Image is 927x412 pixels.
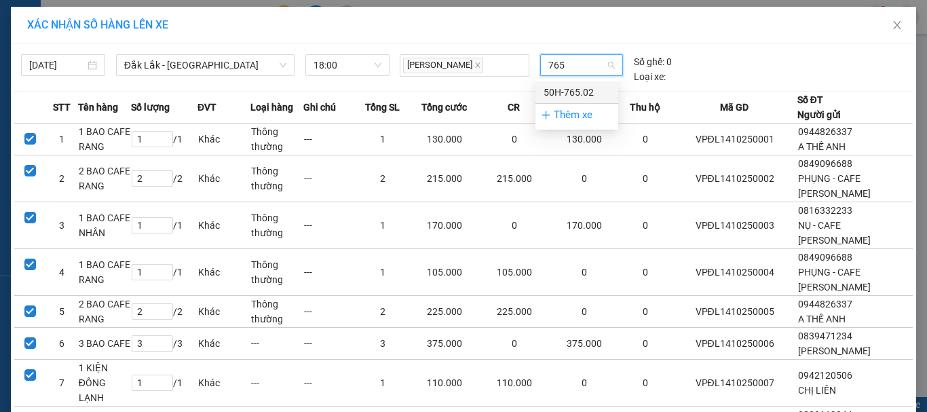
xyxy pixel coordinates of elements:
[619,155,672,202] td: 0
[479,296,549,328] td: 225.000
[250,202,303,249] td: Thông thường
[356,360,409,407] td: 1
[672,249,797,296] td: VPĐL1410250004
[474,62,481,69] span: close
[303,296,356,328] td: ---
[46,155,78,202] td: 2
[314,55,381,75] span: 18:00
[409,124,479,155] td: 130.000
[131,296,197,328] td: / 2
[479,124,549,155] td: 0
[798,370,852,381] span: 0942120506
[250,155,303,202] td: Thông thường
[78,155,131,202] td: 2 BAO CAFE RANG
[798,205,852,216] span: 0816332233
[303,155,356,202] td: ---
[798,252,852,263] span: 0849096688
[797,92,841,122] div: Số ĐT Người gửi
[549,155,619,202] td: 0
[672,296,797,328] td: VPĐL1410250005
[892,20,903,31] span: close
[250,100,293,115] span: Loại hàng
[303,360,356,407] td: ---
[549,202,619,249] td: 170.000
[356,328,409,360] td: 3
[798,345,871,356] span: [PERSON_NAME]
[303,328,356,360] td: ---
[356,124,409,155] td: 1
[720,100,749,115] span: Mã GD
[250,296,303,328] td: Thông thường
[634,54,664,69] span: Số ghế:
[197,360,250,407] td: Khác
[409,360,479,407] td: 110.000
[798,173,871,199] span: PHỤNG - CAFE [PERSON_NAME]
[78,100,118,115] span: Tên hàng
[798,126,852,137] span: 0944826337
[365,100,400,115] span: Tổng SL
[356,296,409,328] td: 2
[409,249,479,296] td: 105.000
[250,249,303,296] td: Thông thường
[409,296,479,328] td: 225.000
[634,69,666,84] span: Loại xe:
[46,328,78,360] td: 6
[197,328,250,360] td: Khác
[197,202,250,249] td: Khác
[131,100,170,115] span: Số lượng
[619,249,672,296] td: 0
[46,296,78,328] td: 5
[619,202,672,249] td: 0
[131,249,197,296] td: / 1
[672,155,797,202] td: VPĐL1410250002
[878,7,916,45] button: Close
[549,124,619,155] td: 130.000
[356,249,409,296] td: 1
[78,124,131,155] td: 1 BAO CAFE RANG
[549,360,619,407] td: 0
[53,100,71,115] span: STT
[46,249,78,296] td: 4
[479,155,549,202] td: 215.000
[78,296,131,328] td: 2 BAO CAFE RANG
[27,18,168,31] span: XÁC NHẬN SỐ HÀNG LÊN XE
[131,360,197,407] td: / 1
[46,360,78,407] td: 7
[124,55,286,75] span: Đắk Lắk - Bình Dương
[131,202,197,249] td: / 1
[798,158,852,169] span: 0849096688
[672,124,797,155] td: VPĐL1410250001
[131,155,197,202] td: / 2
[197,249,250,296] td: Khác
[630,100,660,115] span: Thu hộ
[421,100,467,115] span: Tổng cước
[619,296,672,328] td: 0
[29,58,85,73] input: 14/10/2025
[508,100,520,115] span: CR
[403,58,483,73] span: [PERSON_NAME]
[46,124,78,155] td: 1
[78,360,131,407] td: 1 KIỆN ĐÔNG LẠNH
[303,202,356,249] td: ---
[46,202,78,249] td: 3
[619,124,672,155] td: 0
[544,85,610,100] div: 50H-765.02
[619,360,672,407] td: 0
[798,331,852,341] span: 0839471234
[131,124,197,155] td: / 1
[356,155,409,202] td: 2
[78,328,131,360] td: 3 BAO CAFE
[409,155,479,202] td: 215.000
[131,328,197,360] td: / 3
[250,328,303,360] td: ---
[197,296,250,328] td: Khác
[535,81,618,103] div: 50H-765.02
[798,299,852,310] span: 0944826337
[479,202,549,249] td: 0
[549,296,619,328] td: 0
[798,220,871,246] span: NỤ - CAFE [PERSON_NAME]
[303,249,356,296] td: ---
[303,100,336,115] span: Ghi chú
[798,314,846,324] span: A THẾ ANH
[409,328,479,360] td: 375.000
